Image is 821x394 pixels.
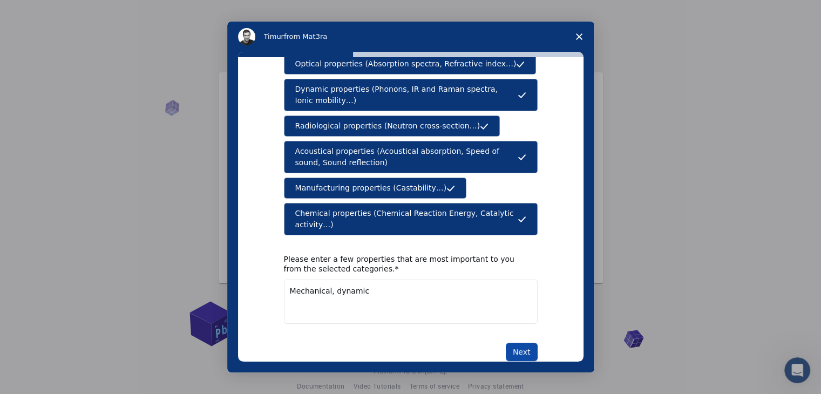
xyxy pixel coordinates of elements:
textarea: Enter text... [284,280,538,324]
span: Chemical properties (Chemical Reaction Energy, Catalytic activity…) [295,208,518,230]
button: Dynamic properties (Phonons, IR and Raman spectra, Ionic mobility…) [284,79,538,111]
img: Profile image for Timur [238,28,255,45]
button: Acoustical properties (Acoustical absorption, Speed of sound, Sound reflection) [284,141,538,173]
span: Optical properties (Absorption spectra, Refractive index…) [295,58,517,70]
button: Chemical properties (Chemical Reaction Energy, Catalytic activity…) [284,203,538,235]
div: Please enter a few properties that are most important to you from the selected categories. [284,254,521,274]
span: Support [22,8,60,17]
span: Timur [264,32,284,40]
button: Next [506,343,538,361]
span: Close survey [564,22,594,52]
button: Optical properties (Absorption spectra, Refractive index…) [284,53,537,74]
button: Radiological properties (Neutron cross-section…) [284,116,500,137]
span: Radiological properties (Neutron cross-section…) [295,120,480,132]
span: Acoustical properties (Acoustical absorption, Speed of sound, Sound reflection) [295,146,518,168]
span: Manufacturing properties (Castability…) [295,182,447,194]
button: Manufacturing properties (Castability…) [284,178,467,199]
span: from Mat3ra [284,32,327,40]
span: Dynamic properties (Phonons, IR and Raman spectra, Ionic mobility…) [295,84,518,106]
